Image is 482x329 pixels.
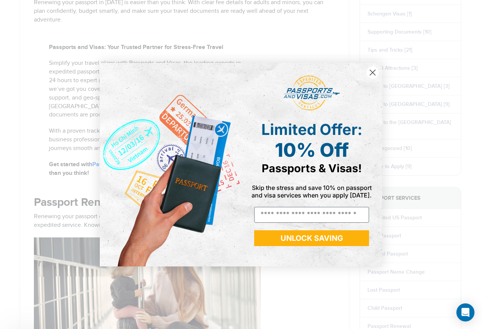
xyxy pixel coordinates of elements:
span: 10% Off [275,139,349,161]
img: de9cda0d-0715-46ca-9a25-073762a91ba7.png [100,63,241,266]
img: passports and visas [284,75,340,111]
span: Limited Offer: [261,120,362,139]
span: Skip the stress and save 10% on passport and visa services when you apply [DATE]. [252,184,372,199]
button: UNLOCK SAVING [254,230,369,246]
button: Close dialog [366,66,379,79]
span: Passports & Visas! [262,162,362,175]
div: Open Intercom Messenger [456,303,474,321]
